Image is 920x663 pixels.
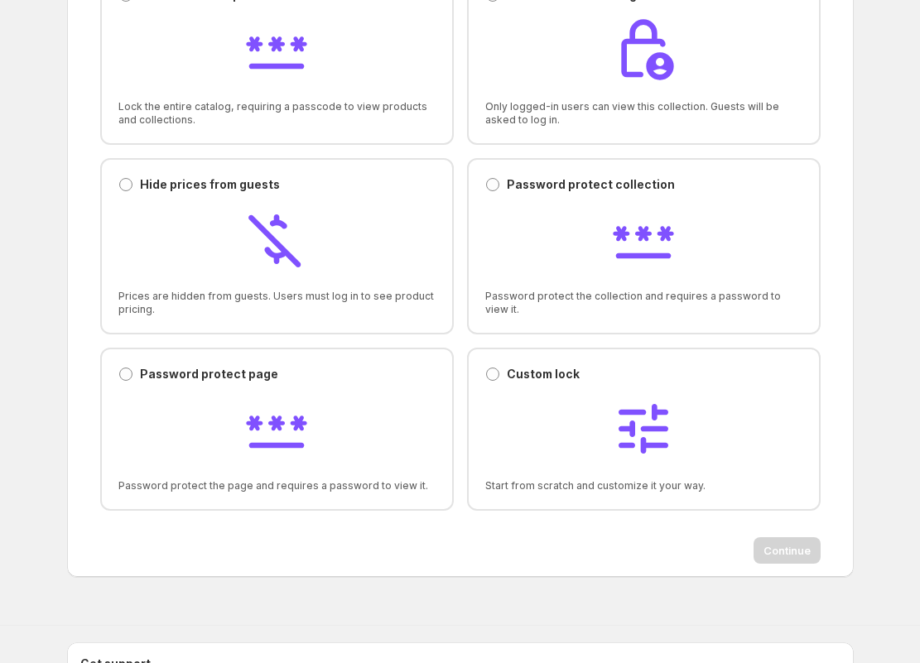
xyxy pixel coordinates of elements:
[485,100,802,127] span: Only logged-in users can view this collection. Guests will be asked to log in.
[243,206,310,272] img: Hide prices from guests
[243,396,310,462] img: Password protect page
[507,176,675,193] p: Password protect collection
[243,17,310,83] img: Lock store with passcode
[610,17,677,83] img: Lock collection from guests
[140,366,278,382] p: Password protect page
[485,479,802,492] span: Start from scratch and customize it your way.
[118,479,436,492] span: Password protect the page and requires a password to view it.
[485,290,802,316] span: Password protect the collection and requires a password to view it.
[118,290,436,316] span: Prices are hidden from guests. Users must log in to see product pricing.
[610,206,677,272] img: Password protect collection
[610,396,677,462] img: Custom lock
[118,100,436,127] span: Lock the entire catalog, requiring a passcode to view products and collections.
[507,366,580,382] p: Custom lock
[140,176,280,193] p: Hide prices from guests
